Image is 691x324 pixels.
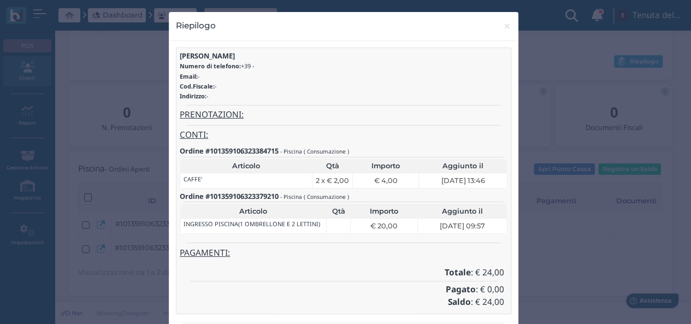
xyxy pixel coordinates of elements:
[184,176,202,182] h6: CAFFE'
[180,129,208,140] u: CONTI:
[180,247,230,258] u: PAGAMENTI:
[503,19,511,33] span: ×
[180,159,312,173] th: Articolo
[180,109,244,120] u: PRENOTAZIONI:
[418,204,507,218] th: Aggiunto il
[312,159,353,173] th: Qtà
[441,175,485,186] span: [DATE] 13:46
[184,221,320,227] h6: INGRESSO PISCINA(1 OMBRELLONE E 2 LETTINI)
[183,285,504,294] h4: : € 0,00
[180,62,241,70] b: Numero di telefono:
[183,268,504,278] h4: : € 24,00
[180,93,507,99] h6: -
[419,159,507,173] th: Aggiunto il
[180,73,507,80] h6: -
[304,193,349,201] small: ( Consumazione )
[180,83,507,90] h6: -
[316,175,349,186] span: 2 x € 2,00
[32,9,72,17] span: Assistenza
[180,204,327,218] th: Articolo
[370,221,398,231] span: € 20,00
[180,146,279,156] b: Ordine #101359106323384715
[351,204,418,218] th: Importo
[180,92,206,100] b: Indirizzo:
[176,19,216,32] h4: Riepilogo
[353,159,419,173] th: Importo
[440,221,485,231] span: [DATE] 09:57
[447,296,470,308] b: Saldo
[280,148,302,155] small: - Piscina
[180,63,507,69] h6: +39 -
[280,193,302,201] small: - Piscina
[304,148,349,155] small: ( Consumazione )
[180,72,198,80] b: Email:
[327,204,351,218] th: Qtà
[445,284,475,295] b: Pagato
[180,82,215,90] b: Cod.Fiscale:
[374,175,398,186] span: € 4,00
[444,267,470,278] b: Totale
[180,51,235,61] b: [PERSON_NAME]
[183,298,504,307] h4: : € 24,00
[180,191,279,201] b: Ordine #101359106323379210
